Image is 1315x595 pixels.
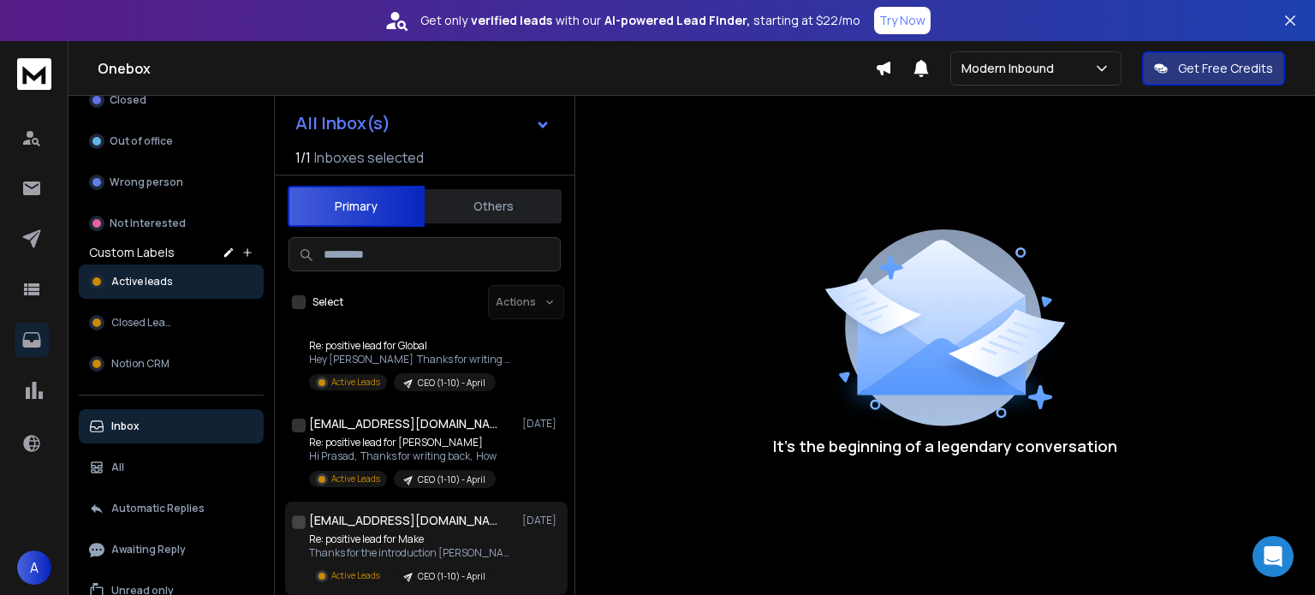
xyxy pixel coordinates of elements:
[79,533,264,567] button: Awaiting Reply
[288,186,425,227] button: Primary
[111,316,177,330] span: Closed Leads
[604,12,750,29] strong: AI-powered Lead Finder,
[111,357,170,371] span: Notion CRM
[111,461,124,474] p: All
[1142,51,1285,86] button: Get Free Credits
[331,569,380,582] p: Active Leads
[89,244,175,261] h3: Custom Labels
[79,124,264,158] button: Out of office
[471,12,552,29] strong: verified leads
[312,295,343,309] label: Select
[79,409,264,443] button: Inbox
[314,147,424,168] h3: Inboxes selected
[98,58,875,79] h1: Onebox
[874,7,931,34] button: Try Now
[425,187,562,225] button: Others
[331,473,380,485] p: Active Leads
[420,12,860,29] p: Get only with our starting at $22/mo
[522,514,561,527] p: [DATE]
[79,165,264,199] button: Wrong person
[79,206,264,241] button: Not Interested
[418,570,485,583] p: CEO (1-10) - April
[17,550,51,585] button: A
[110,217,186,230] p: Not Interested
[79,347,264,381] button: Notion CRM
[309,533,515,546] p: Re: positive lead for Make
[110,134,173,148] p: Out of office
[111,275,172,289] span: Active leads
[773,434,1117,458] p: It’s the beginning of a legendary conversation
[17,58,51,90] img: logo
[418,473,485,486] p: CEO (1-10) - April
[309,512,497,529] h1: [EMAIL_ADDRESS][DOMAIN_NAME]
[1253,536,1294,577] div: Open Intercom Messenger
[331,376,380,389] p: Active Leads
[110,93,146,107] p: Closed
[111,419,140,433] p: Inbox
[309,415,497,432] h1: [EMAIL_ADDRESS][DOMAIN_NAME]
[79,265,264,299] button: Active leads
[879,12,925,29] p: Try Now
[309,546,515,560] p: Thanks for the introduction [PERSON_NAME]. Hi
[309,449,497,463] p: Hi Prasad, Thanks for writing back, How
[309,339,515,353] p: Re: positive lead for Global
[79,306,264,340] button: Closed Leads
[295,147,311,168] span: 1 / 1
[309,436,497,449] p: Re: positive lead for [PERSON_NAME]
[79,450,264,485] button: All
[1178,60,1273,77] p: Get Free Credits
[111,502,205,515] p: Automatic Replies
[295,115,390,132] h1: All Inbox(s)
[111,543,186,556] p: Awaiting Reply
[79,83,264,117] button: Closed
[110,176,183,189] p: Wrong person
[282,106,564,140] button: All Inbox(s)
[522,417,561,431] p: [DATE]
[79,491,264,526] button: Automatic Replies
[418,377,485,390] p: CEO (1-10) - April
[961,60,1061,77] p: Modern Inbound
[309,353,515,366] p: Hey [PERSON_NAME] Thanks for writing back,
